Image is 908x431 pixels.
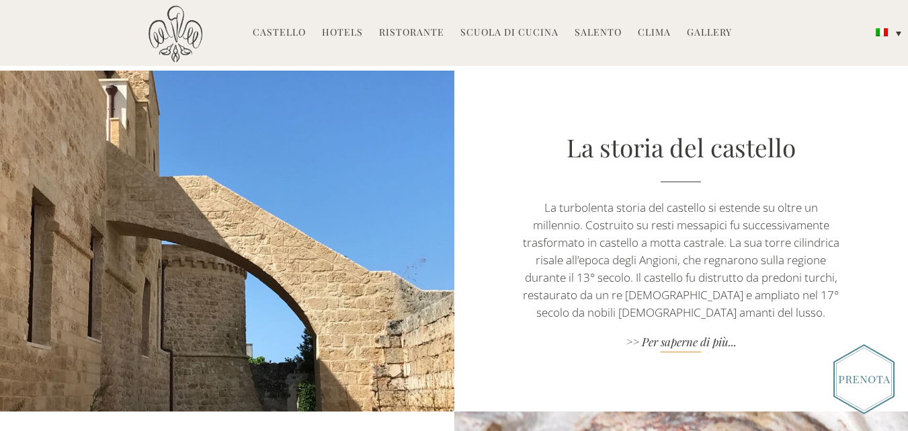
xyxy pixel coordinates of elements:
img: Book_Button_Italian.png [833,344,895,414]
a: Castello [253,26,306,41]
img: Italiano [876,28,888,36]
a: La storia del castello [567,130,796,163]
a: Scuola di Cucina [460,26,559,41]
a: Hotels [322,26,363,41]
img: Castello di Ugento [149,5,202,63]
a: Salento [575,26,622,41]
a: >> Per saperne di più... [522,334,840,352]
p: La turbolenta storia del castello si estende su oltre un millennio. Costruito su resti messapici ... [522,199,840,321]
a: Clima [638,26,671,41]
a: Gallery [687,26,732,41]
a: Ristorante [379,26,444,41]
